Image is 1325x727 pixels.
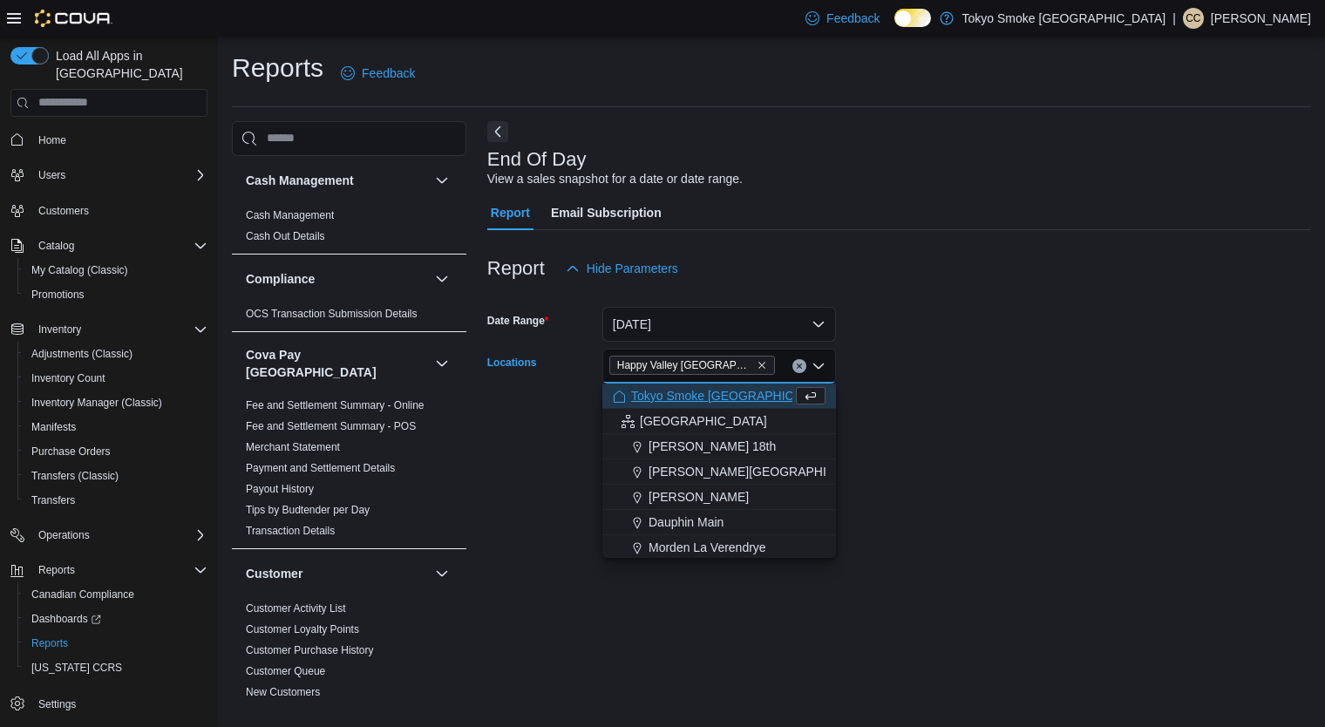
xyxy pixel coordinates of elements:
[17,582,214,607] button: Canadian Compliance
[24,260,207,281] span: My Catalog (Classic)
[246,524,335,538] span: Transaction Details
[246,685,320,699] span: New Customers
[1172,8,1176,29] p: |
[602,485,836,510] button: [PERSON_NAME]
[246,525,335,537] a: Transaction Details
[640,412,767,430] span: [GEOGRAPHIC_DATA]
[246,307,418,321] span: OCS Transaction Submission Details
[3,558,214,582] button: Reports
[17,488,214,513] button: Transfers
[334,56,422,91] a: Feedback
[602,409,836,434] button: [GEOGRAPHIC_DATA]
[431,353,452,374] button: Cova Pay [GEOGRAPHIC_DATA]
[246,208,334,222] span: Cash Management
[31,319,207,340] span: Inventory
[246,440,340,454] span: Merchant Statement
[31,493,75,507] span: Transfers
[246,665,325,677] a: Customer Queue
[246,209,334,221] a: Cash Management
[232,598,466,710] div: Customer
[31,347,132,361] span: Adjustments (Classic)
[587,260,678,277] span: Hide Parameters
[31,235,81,256] button: Catalog
[631,387,835,404] span: Tokyo Smoke [GEOGRAPHIC_DATA]
[487,356,537,370] label: Locations
[31,371,105,385] span: Inventory Count
[38,168,65,182] span: Users
[31,200,207,221] span: Customers
[232,303,466,331] div: Compliance
[246,270,315,288] h3: Compliance
[246,503,370,517] span: Tips by Budtender per Day
[31,396,162,410] span: Inventory Manager (Classic)
[246,270,428,288] button: Compliance
[602,384,836,409] button: Tokyo Smoke [GEOGRAPHIC_DATA]
[24,657,129,678] a: [US_STATE] CCRS
[487,149,587,170] h3: End Of Day
[31,420,76,434] span: Manifests
[602,535,836,561] button: Morden La Verendrye
[602,459,836,485] button: [PERSON_NAME][GEOGRAPHIC_DATA]
[24,441,207,462] span: Purchase Orders
[246,462,395,474] a: Payment and Settlement Details
[894,9,931,27] input: Dark Mode
[246,172,428,189] button: Cash Management
[24,284,92,305] a: Promotions
[17,258,214,282] button: My Catalog (Classic)
[246,419,416,433] span: Fee and Settlement Summary - POS
[487,258,545,279] h3: Report
[431,563,452,584] button: Customer
[246,686,320,698] a: New Customers
[31,636,68,650] span: Reports
[17,366,214,391] button: Inventory Count
[246,483,314,495] a: Payout History
[487,314,549,328] label: Date Range
[31,525,207,546] span: Operations
[31,129,207,151] span: Home
[757,360,767,370] button: Remove Happy Valley Goose Bay from selection in this group
[24,608,108,629] a: Dashboards
[24,260,135,281] a: My Catalog (Classic)
[246,602,346,615] a: Customer Activity List
[649,513,724,531] span: Dauphin Main
[602,434,836,459] button: [PERSON_NAME] 18th
[649,463,876,480] span: [PERSON_NAME][GEOGRAPHIC_DATA]
[24,584,207,605] span: Canadian Compliance
[17,439,214,464] button: Purchase Orders
[31,165,207,186] span: Users
[246,398,425,412] span: Fee and Settlement Summary - Online
[24,465,126,486] a: Transfers (Classic)
[31,612,101,626] span: Dashboards
[31,165,72,186] button: Users
[812,359,826,373] button: Close list of options
[49,47,207,82] span: Load All Apps in [GEOGRAPHIC_DATA]
[559,251,685,286] button: Hide Parameters
[31,694,83,715] a: Settings
[246,565,302,582] h3: Customer
[602,307,836,342] button: [DATE]
[232,51,323,85] h1: Reports
[31,560,207,581] span: Reports
[232,395,466,548] div: Cova Pay [GEOGRAPHIC_DATA]
[24,633,207,654] span: Reports
[31,319,88,340] button: Inventory
[246,504,370,516] a: Tips by Budtender per Day
[24,417,207,438] span: Manifests
[362,65,415,82] span: Feedback
[246,461,395,475] span: Payment and Settlement Details
[31,263,128,277] span: My Catalog (Classic)
[31,130,73,151] a: Home
[31,661,122,675] span: [US_STATE] CCRS
[246,346,428,381] button: Cova Pay [GEOGRAPHIC_DATA]
[649,539,766,556] span: Morden La Verendrye
[17,282,214,307] button: Promotions
[31,288,85,302] span: Promotions
[24,343,139,364] a: Adjustments (Classic)
[17,607,214,631] a: Dashboards
[246,441,340,453] a: Merchant Statement
[431,170,452,191] button: Cash Management
[246,230,325,242] a: Cash Out Details
[17,391,214,415] button: Inventory Manager (Classic)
